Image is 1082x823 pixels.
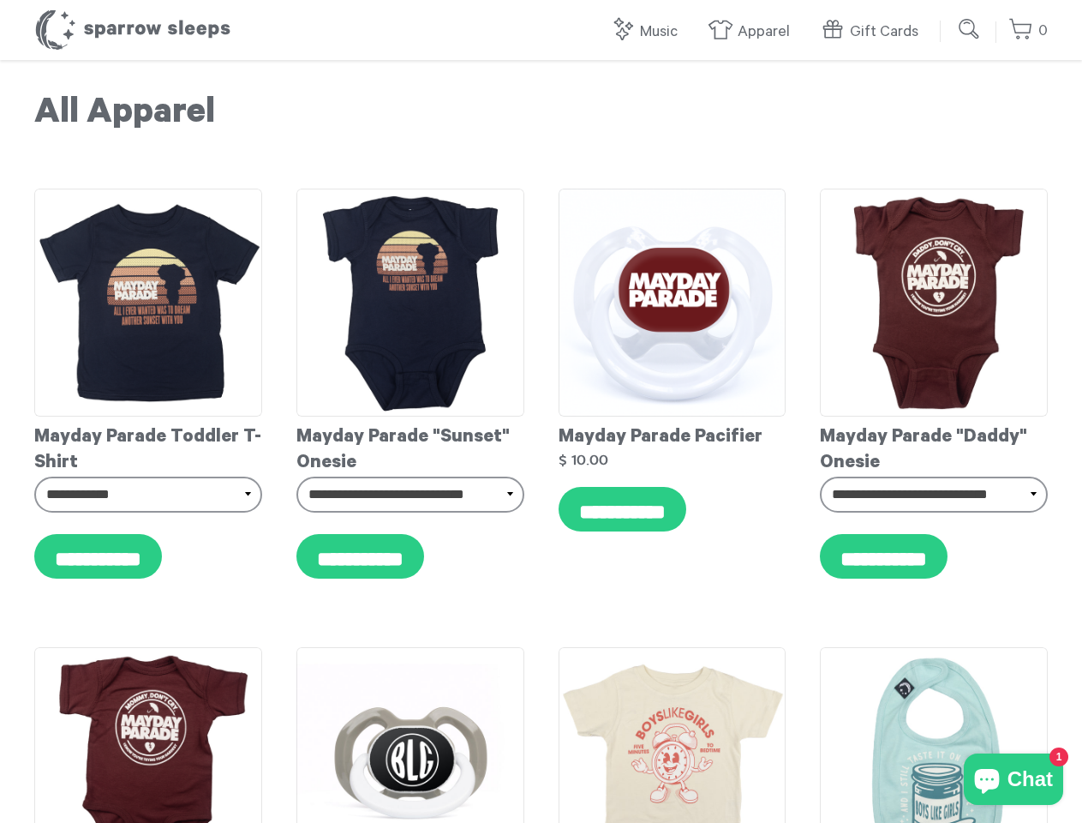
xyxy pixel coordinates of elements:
[559,189,786,417] img: MaydayParadePacifierMockup_grande.png
[34,94,1048,137] h1: All Apparel
[559,453,608,467] strong: $ 10.00
[820,417,1048,477] div: Mayday Parade "Daddy" Onesie
[708,14,798,51] a: Apparel
[820,189,1048,417] img: Mayday_Parade_-_Daddy_Onesie_grande.png
[34,417,262,477] div: Mayday Parade Toddler T-Shirt
[610,14,686,51] a: Music
[1008,13,1048,50] a: 0
[296,417,524,477] div: Mayday Parade "Sunset" Onesie
[559,417,786,451] div: Mayday Parade Pacifier
[953,12,987,46] input: Submit
[34,189,262,417] img: MaydayParade-SunsetToddlerT-shirt_grande.png
[296,189,524,417] img: MaydayParade-SunsetOnesie_grande.png
[34,9,231,51] h1: Sparrow Sleeps
[820,14,927,51] a: Gift Cards
[959,754,1068,809] inbox-online-store-chat: Shopify online store chat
